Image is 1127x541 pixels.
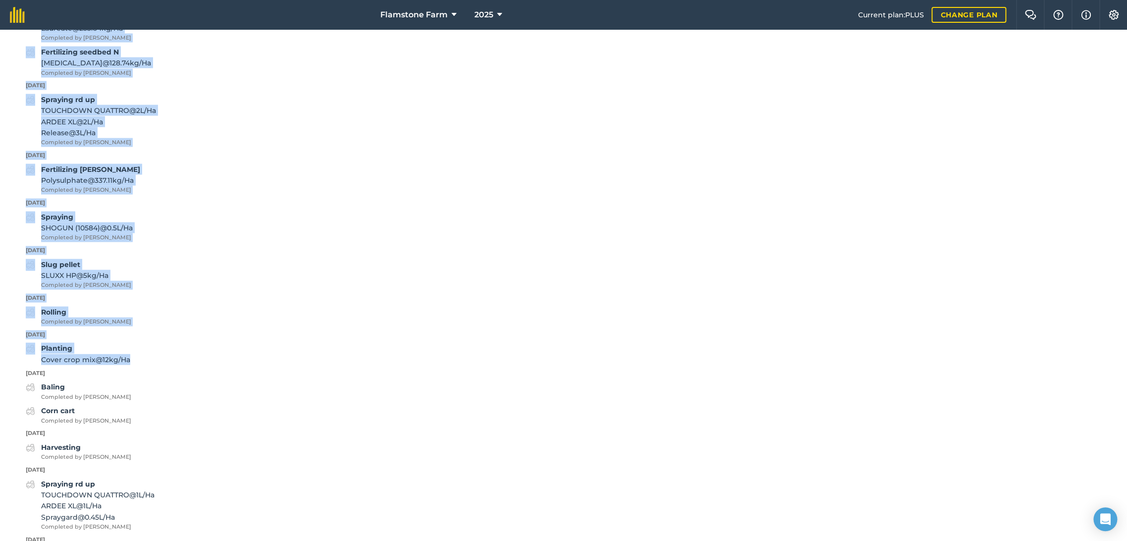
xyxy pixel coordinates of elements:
strong: Planting [41,343,72,352]
p: [DATE] [16,151,1111,160]
a: HarvestingCompleted by [PERSON_NAME] [26,441,131,461]
span: Completed by [PERSON_NAME] [41,68,151,77]
a: Fertilizing seedbed N[MEDICAL_DATA]@128.74kg/HaCompleted by [PERSON_NAME] [26,46,151,77]
strong: Rolling [41,307,66,316]
strong: Slug pellet [41,260,80,269]
span: [MEDICAL_DATA] @ 128.74 kg / Ha [41,57,151,68]
img: svg+xml;base64,PD94bWwgdmVyc2lvbj0iMS4wIiBlbmNvZGluZz0idXRmLTgiPz4KPCEtLSBHZW5lcmF0b3I6IEFkb2JlIE... [26,46,35,58]
p: [DATE] [16,293,1111,302]
strong: Harvesting [41,442,81,451]
a: RollingCompleted by [PERSON_NAME] [26,306,131,326]
span: Current plan : PLUS [858,9,923,20]
a: BalingCompleted by [PERSON_NAME] [26,381,131,401]
strong: Spraying [41,212,73,221]
span: Completed by [PERSON_NAME] [41,33,131,42]
strong: Corn cart [41,406,75,415]
p: [DATE] [16,198,1111,207]
img: svg+xml;base64,PD94bWwgdmVyc2lvbj0iMS4wIiBlbmNvZGluZz0idXRmLTgiPz4KPCEtLSBHZW5lcmF0b3I6IEFkb2JlIE... [26,163,35,175]
span: 2025 [474,9,493,21]
img: fieldmargin Logo [10,7,25,23]
img: svg+xml;base64,PD94bWwgdmVyc2lvbj0iMS4wIiBlbmNvZGluZz0idXRmLTgiPz4KPCEtLSBHZW5lcmF0b3I6IEFkb2JlIE... [26,441,35,453]
span: Completed by [PERSON_NAME] [41,233,133,242]
strong: Baling [41,382,65,391]
a: Fertilizing [PERSON_NAME]Polysulphate@337.11kg/HaCompleted by [PERSON_NAME] [26,163,140,194]
span: TOUCHDOWN QUATTRO @ 2 L / Ha [41,105,156,115]
p: [DATE] [16,330,1111,339]
img: A cog icon [1108,10,1120,20]
a: Change plan [931,7,1006,23]
img: svg+xml;base64,PD94bWwgdmVyc2lvbj0iMS4wIiBlbmNvZGluZz0idXRmLTgiPz4KPCEtLSBHZW5lcmF0b3I6IEFkb2JlIE... [26,478,35,490]
span: Completed by [PERSON_NAME] [41,280,131,289]
span: TOUCHDOWN QUATTRO @ 1 L / Ha [41,489,154,500]
strong: Fertilizing seedbed N [41,47,119,56]
img: svg+xml;base64,PD94bWwgdmVyc2lvbj0iMS4wIiBlbmNvZGluZz0idXRmLTgiPz4KPCEtLSBHZW5lcmF0b3I6IEFkb2JlIE... [26,405,35,417]
a: Slug pelletSLUXX HP@5kg/HaCompleted by [PERSON_NAME] [26,259,131,289]
p: [DATE] [16,465,1111,474]
p: [DATE] [16,429,1111,437]
img: svg+xml;base64,PD94bWwgdmVyc2lvbj0iMS4wIiBlbmNvZGluZz0idXRmLTgiPz4KPCEtLSBHZW5lcmF0b3I6IEFkb2JlIE... [26,211,35,223]
img: Two speech bubbles overlapping with the left bubble in the forefront [1025,10,1036,20]
a: SprayingSHOGUN (10584)@0.5L/HaCompleted by [PERSON_NAME] [26,211,133,242]
span: Completed by [PERSON_NAME] [41,317,131,326]
a: Corn cartCompleted by [PERSON_NAME] [26,405,131,425]
a: Spraying rd upTOUCHDOWN QUATTRO@2L/HaARDEE XL@2L/HaRelease@3L/HaCompleted by [PERSON_NAME] [26,94,156,147]
a: PlantingCover crop mix@12kg/Ha [26,342,130,365]
div: Open Intercom Messenger [1093,507,1117,531]
strong: Spraying rd up [41,95,95,104]
img: svg+xml;base64,PD94bWwgdmVyc2lvbj0iMS4wIiBlbmNvZGluZz0idXRmLTgiPz4KPCEtLSBHZW5lcmF0b3I6IEFkb2JlIE... [26,342,35,354]
img: svg+xml;base64,PD94bWwgdmVyc2lvbj0iMS4wIiBlbmNvZGluZz0idXRmLTgiPz4KPCEtLSBHZW5lcmF0b3I6IEFkb2JlIE... [26,381,35,393]
img: svg+xml;base64,PHN2ZyB4bWxucz0iaHR0cDovL3d3dy53My5vcmcvMjAwMC9zdmciIHdpZHRoPSIxNyIgaGVpZ2h0PSIxNy... [1081,9,1091,21]
p: [DATE] [16,246,1111,255]
span: ARDEE XL @ 2 L / Ha [41,116,156,127]
span: Release @ 3 L / Ha [41,127,156,138]
span: Completed by [PERSON_NAME] [41,392,131,401]
a: Spraying rd upTOUCHDOWN QUATTRO@1L/HaARDEE XL@1L/HaSpraygard@0.45L/HaCompleted by [PERSON_NAME] [26,478,154,531]
img: A question mark icon [1052,10,1064,20]
span: Completed by [PERSON_NAME] [41,452,131,461]
p: [DATE] [16,369,1111,378]
img: svg+xml;base64,PD94bWwgdmVyc2lvbj0iMS4wIiBlbmNvZGluZz0idXRmLTgiPz4KPCEtLSBHZW5lcmF0b3I6IEFkb2JlIE... [26,306,35,318]
span: Completed by [PERSON_NAME] [41,138,156,147]
img: svg+xml;base64,PD94bWwgdmVyc2lvbj0iMS4wIiBlbmNvZGluZz0idXRmLTgiPz4KPCEtLSBHZW5lcmF0b3I6IEFkb2JlIE... [26,259,35,270]
span: Polysulphate @ 337.11 kg / Ha [41,174,140,185]
span: Cover crop mix @ 12 kg / Ha [41,354,130,365]
strong: Spraying rd up [41,479,95,488]
span: SLUXX HP @ 5 kg / Ha [41,270,131,280]
strong: Fertilizing [PERSON_NAME] [41,164,140,173]
p: [DATE] [16,81,1111,90]
span: SHOGUN (10584) @ 0.5 L / Ha [41,222,133,233]
span: Completed by [PERSON_NAME] [41,416,131,425]
span: Flamstone Farm [380,9,448,21]
img: svg+xml;base64,PD94bWwgdmVyc2lvbj0iMS4wIiBlbmNvZGluZz0idXRmLTgiPz4KPCEtLSBHZW5lcmF0b3I6IEFkb2JlIE... [26,94,35,106]
span: ARDEE XL @ 1 L / Ha [41,500,154,511]
span: Spraygard @ 0.45 L / Ha [41,511,154,522]
span: Completed by [PERSON_NAME] [41,522,154,531]
span: Completed by [PERSON_NAME] [41,185,140,194]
